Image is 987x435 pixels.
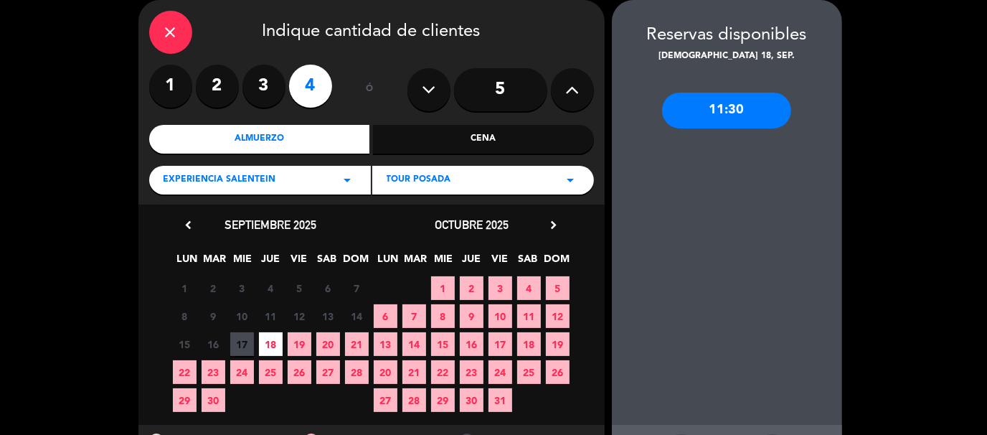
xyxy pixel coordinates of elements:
[373,125,594,154] div: Cena
[546,304,570,328] span: 12
[202,332,225,356] span: 16
[460,332,483,356] span: 16
[287,251,311,274] span: VIE
[488,332,512,356] span: 17
[231,251,255,274] span: MIE
[173,388,197,412] span: 29
[149,125,370,154] div: Almuerzo
[345,332,369,356] span: 21
[225,217,317,232] span: septiembre 2025
[432,251,455,274] span: MIE
[149,11,594,54] div: Indique cantidad de clientes
[404,251,428,274] span: MAR
[402,360,426,384] span: 21
[173,304,197,328] span: 8
[612,22,842,50] div: Reservas disponibles
[316,276,340,300] span: 6
[460,276,483,300] span: 2
[173,276,197,300] span: 1
[431,276,455,300] span: 1
[376,251,400,274] span: LUN
[289,65,332,108] label: 4
[662,93,791,128] div: 11:30
[230,276,254,300] span: 3
[230,360,254,384] span: 24
[488,276,512,300] span: 3
[175,251,199,274] span: LUN
[202,360,225,384] span: 23
[339,172,356,189] i: arrow_drop_down
[374,388,397,412] span: 27
[230,332,254,356] span: 17
[345,276,369,300] span: 7
[173,332,197,356] span: 15
[346,65,393,115] div: ó
[181,217,197,233] i: chevron_left
[546,360,570,384] span: 26
[259,251,283,274] span: JUE
[316,304,340,328] span: 13
[202,388,225,412] span: 30
[488,251,511,274] span: VIE
[460,360,483,384] span: 23
[374,332,397,356] span: 13
[517,360,541,384] span: 25
[164,173,276,187] span: Experiencia Salentein
[230,304,254,328] span: 10
[516,251,539,274] span: SAB
[431,388,455,412] span: 29
[431,360,455,384] span: 22
[402,332,426,356] span: 14
[517,304,541,328] span: 11
[288,332,311,356] span: 19
[202,304,225,328] span: 9
[316,332,340,356] span: 20
[612,50,842,64] div: [DEMOGRAPHIC_DATA] 18, sep.
[460,304,483,328] span: 9
[259,304,283,328] span: 11
[203,251,227,274] span: MAR
[288,276,311,300] span: 5
[374,304,397,328] span: 6
[544,251,567,274] span: DOM
[259,276,283,300] span: 4
[488,388,512,412] span: 31
[387,173,451,187] span: Tour Posada
[402,304,426,328] span: 7
[345,304,369,328] span: 14
[431,304,455,328] span: 8
[488,360,512,384] span: 24
[288,304,311,328] span: 12
[562,172,580,189] i: arrow_drop_down
[431,332,455,356] span: 15
[196,65,239,108] label: 2
[546,332,570,356] span: 19
[460,388,483,412] span: 30
[488,304,512,328] span: 10
[242,65,285,108] label: 3
[547,217,562,233] i: chevron_right
[345,360,369,384] span: 28
[316,360,340,384] span: 27
[402,388,426,412] span: 28
[315,251,339,274] span: SAB
[460,251,483,274] span: JUE
[343,251,367,274] span: DOM
[202,276,225,300] span: 2
[149,65,192,108] label: 1
[546,276,570,300] span: 5
[173,360,197,384] span: 22
[374,360,397,384] span: 20
[259,332,283,356] span: 18
[288,360,311,384] span: 26
[259,360,283,384] span: 25
[162,24,179,41] i: close
[517,332,541,356] span: 18
[517,276,541,300] span: 4
[435,217,509,232] span: octubre 2025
